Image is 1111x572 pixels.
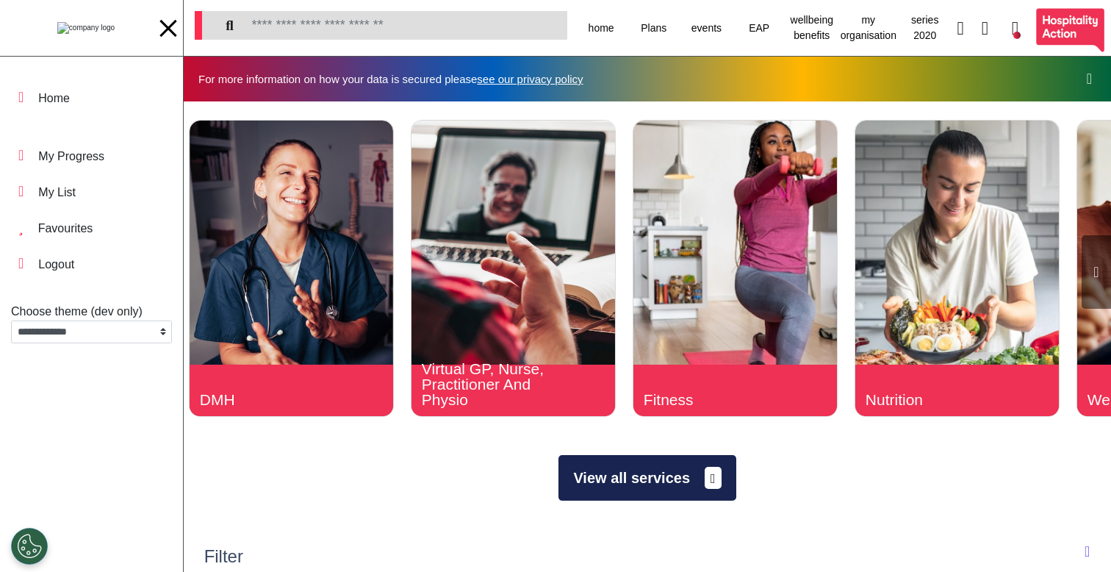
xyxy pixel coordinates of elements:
[38,184,76,201] div: My List
[680,7,733,49] div: events
[57,22,115,34] img: company logo
[628,7,680,49] div: Plans
[11,528,48,565] button: Open Preferences
[38,90,70,107] div: Home
[644,392,786,407] div: Fitness
[200,392,342,407] div: DMH
[558,455,736,501] button: View all services
[575,7,628,49] div: home
[785,7,838,49] div: wellbeing benefits
[11,303,172,321] div: Choose theme (dev only)
[899,7,952,49] div: series 2020
[38,256,74,274] div: Logout
[204,546,243,568] h2: Filter
[733,7,785,49] div: EAP
[422,361,564,407] div: Virtual GP, Nurse, Practitioner And Physio
[838,7,899,49] div: my organisation
[477,73,583,85] a: see our privacy policy
[38,220,93,237] div: Favourites
[866,392,1008,407] div: Nutrition
[198,74,598,85] div: For more information on how your data is secured please
[38,148,104,165] div: My Progress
